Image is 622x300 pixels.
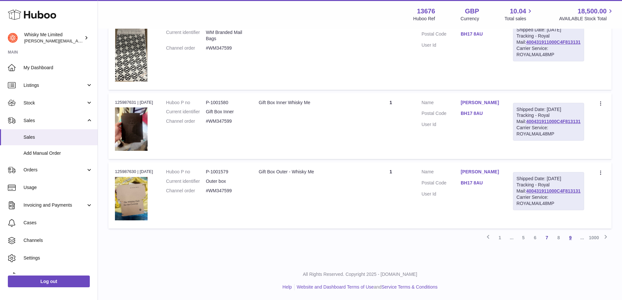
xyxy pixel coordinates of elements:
[282,284,292,290] a: Help
[115,107,148,151] img: 136761725448359.jpg
[166,188,206,194] dt: Channel order
[553,232,565,244] a: 8
[422,100,461,107] dt: Name
[461,31,500,37] a: BH17 8AU
[24,184,93,191] span: Usage
[24,220,93,226] span: Cases
[513,103,584,141] div: Tracking - Royal Mail:
[504,7,534,22] a: 10.04 Total sales
[422,169,461,177] dt: Name
[422,180,461,188] dt: Postal Code
[510,7,526,16] span: 10.04
[417,7,435,16] strong: 13676
[166,118,206,124] dt: Channel order
[206,109,246,115] dd: Gift Box Inner
[24,118,86,124] span: Sales
[565,232,576,244] a: 9
[206,45,246,51] dd: #WM347599
[8,33,18,43] img: frances@whiskyshop.com
[518,232,529,244] a: 5
[206,169,246,175] dd: P-1001579
[166,109,206,115] dt: Current identifier
[367,93,415,159] td: 1
[461,169,500,175] a: [PERSON_NAME]
[461,110,500,117] a: BH17 8AU
[526,39,581,45] a: 400431911000C4F813131
[513,23,584,61] div: Tracking - Royal Mail:
[541,232,553,244] a: 7
[422,191,461,197] dt: User Id
[24,100,86,106] span: Stock
[517,125,581,137] div: Carrier Service: ROYALMAIL48MP
[24,32,83,44] div: Whisky Me Limited
[461,16,479,22] div: Currency
[206,118,246,124] dd: #WM347599
[461,180,500,186] a: BH17 8AU
[517,176,581,182] div: Shipped Date: [DATE]
[494,232,506,244] a: 1
[506,232,518,244] span: ...
[588,232,600,244] a: 1000
[206,178,246,184] dd: Outer box
[24,255,93,261] span: Settings
[259,169,360,175] div: Gift Box Outer - Whisky Me
[513,172,584,210] div: Tracking - Royal Mail:
[115,28,148,82] img: 1725358317.png
[517,194,581,207] div: Carrier Service: ROYALMAIL48MP
[24,202,86,208] span: Invoicing and Payments
[381,284,438,290] a: Service Terms & Conditions
[422,42,461,48] dt: User Id
[517,45,581,58] div: Carrier Service: ROYALMAIL48MP
[422,110,461,118] dt: Postal Code
[206,29,246,42] dd: WM Branded Mail Bags
[578,7,607,16] span: 18,500.00
[166,45,206,51] dt: Channel order
[413,16,435,22] div: Huboo Ref
[24,134,93,140] span: Sales
[166,169,206,175] dt: Huboo P no
[295,284,438,290] li: and
[422,31,461,39] dt: Postal Code
[166,29,206,42] dt: Current identifier
[367,162,415,229] td: 1
[206,188,246,194] dd: #WM347599
[8,276,90,287] a: Log out
[24,167,86,173] span: Orders
[517,106,581,113] div: Shipped Date: [DATE]
[367,13,415,89] td: 1
[103,271,617,277] p: All Rights Reserved. Copyright 2025 - [DOMAIN_NAME]
[206,100,246,106] dd: P-1001580
[559,7,614,22] a: 18,500.00 AVAILABLE Stock Total
[115,169,153,175] div: 125987630 | [DATE]
[529,232,541,244] a: 6
[465,7,479,16] strong: GBP
[24,237,93,244] span: Channels
[24,65,93,71] span: My Dashboard
[297,284,374,290] a: Website and Dashboard Terms of Use
[526,119,581,124] a: 400431911000C4F813131
[259,100,360,106] div: Gift Box Inner Whisky Me
[461,100,500,106] a: [PERSON_NAME]
[166,100,206,106] dt: Huboo P no
[115,177,148,220] img: 136761725445490.jpg
[576,232,588,244] span: ...
[559,16,614,22] span: AVAILABLE Stock Total
[504,16,534,22] span: Total sales
[517,27,581,33] div: Shipped Date: [DATE]
[24,273,93,279] span: Returns
[24,150,93,156] span: Add Manual Order
[24,38,131,43] span: [PERSON_NAME][EMAIL_ADDRESS][DOMAIN_NAME]
[24,82,86,88] span: Listings
[166,178,206,184] dt: Current identifier
[115,100,153,105] div: 125987631 | [DATE]
[526,188,581,194] a: 400431911000C4F813131
[422,121,461,128] dt: User Id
